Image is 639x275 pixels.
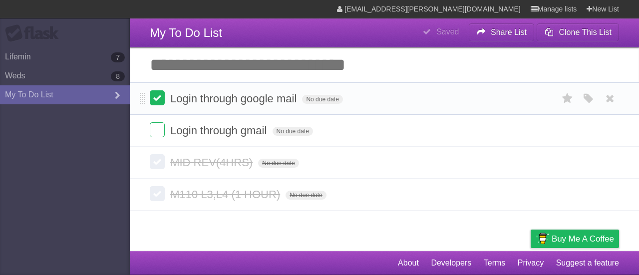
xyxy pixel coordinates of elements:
[398,254,419,273] a: About
[552,230,614,248] span: Buy me a coffee
[111,71,125,81] b: 8
[431,254,471,273] a: Developers
[537,23,619,41] button: Clone This List
[302,95,342,104] span: No due date
[286,191,326,200] span: No due date
[491,28,527,36] b: Share List
[5,24,65,42] div: Flask
[111,52,125,62] b: 7
[150,122,165,137] label: Done
[170,156,255,169] span: MID REV(4HRS)
[258,159,299,168] span: No due date
[531,230,619,248] a: Buy me a coffee
[170,92,299,105] span: Login through google mail
[484,254,506,273] a: Terms
[436,27,459,36] b: Saved
[273,127,313,136] span: No due date
[150,90,165,105] label: Done
[559,28,612,36] b: Clone This List
[518,254,544,273] a: Privacy
[170,124,269,137] span: Login through gmail
[150,154,165,169] label: Done
[150,186,165,201] label: Done
[150,26,222,39] span: My To Do List
[170,188,283,201] span: M110 L3,L4 (1 HOUR)
[536,230,549,247] img: Buy me a coffee
[558,90,577,107] label: Star task
[556,254,619,273] a: Suggest a feature
[469,23,535,41] button: Share List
